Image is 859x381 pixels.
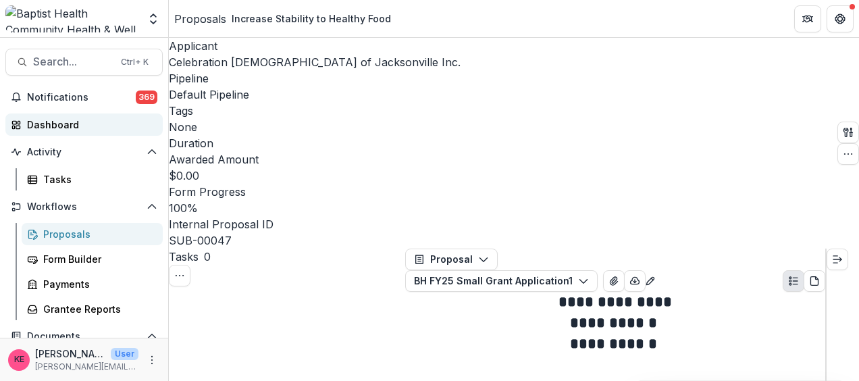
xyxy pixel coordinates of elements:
p: Tags [169,103,461,119]
span: 369 [136,91,157,104]
p: Pipeline [169,70,461,86]
p: SUB-00047 [169,232,232,249]
p: None [169,119,197,135]
button: Search... [5,49,163,76]
a: Tasks [22,168,163,190]
a: Proposals [22,223,163,245]
div: Katie E [14,355,24,364]
div: Proposals [43,227,152,241]
p: Applicant [169,38,461,54]
button: Partners [794,5,821,32]
button: Open Activity [5,141,163,163]
div: Ctrl + K [118,55,151,70]
a: Form Builder [22,248,163,270]
button: View Attached Files [603,270,625,292]
p: $0.00 [169,168,199,184]
span: 0 [204,250,211,263]
button: Proposal [405,249,498,270]
span: Documents [27,331,141,342]
button: Expand right [827,249,848,270]
button: Get Help [827,5,854,32]
nav: breadcrumb [174,9,396,28]
p: Form Progress [169,184,461,200]
a: Proposals [174,11,226,27]
button: More [144,352,160,368]
div: Increase Stability to Healthy Food [232,11,391,26]
p: [PERSON_NAME] [35,347,105,361]
p: User [111,348,138,360]
a: Payments [22,273,163,295]
button: Open Documents [5,326,163,347]
button: BH FY25 Small Grant Application1 [405,270,598,292]
button: Open Workflows [5,196,163,218]
span: Workflows [27,201,141,213]
p: [PERSON_NAME][EMAIL_ADDRESS][DOMAIN_NAME] [35,361,138,373]
a: Celebration [DEMOGRAPHIC_DATA] of Jacksonville Inc. [169,55,461,69]
button: Toggle View Cancelled Tasks [169,265,190,286]
p: Default Pipeline [169,86,249,103]
button: Notifications369 [5,86,163,108]
a: Grantee Reports [22,298,163,320]
span: Search... [33,55,113,68]
p: Duration [169,135,461,151]
a: Dashboard [5,113,163,136]
div: Form Builder [43,252,152,266]
button: PDF view [804,270,825,292]
span: Notifications [27,92,136,103]
span: Activity [27,147,141,158]
img: Baptist Health Community Health & Well Being logo [5,5,138,32]
div: Payments [43,277,152,291]
button: Open entity switcher [144,5,163,32]
div: Tasks [43,172,152,186]
p: 100 % [169,200,198,216]
p: Awarded Amount [169,151,461,168]
p: Internal Proposal ID [169,216,461,232]
div: Dashboard [27,118,152,132]
button: Edit as form [645,272,656,288]
h3: Tasks [169,249,199,265]
div: Grantee Reports [43,302,152,316]
button: Plaintext view [783,270,804,292]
